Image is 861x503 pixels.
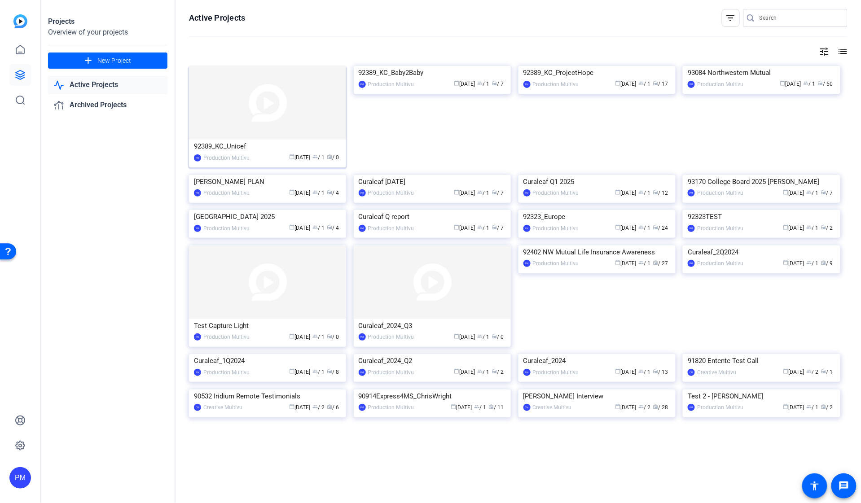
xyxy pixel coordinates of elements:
div: 92389_KC_Unicef [194,140,341,153]
div: PM [359,333,366,341]
a: Archived Projects [48,96,167,114]
div: PM [359,189,366,197]
span: / 1 [639,81,651,87]
span: / 2 [821,404,833,411]
span: calendar_today [783,368,789,374]
div: Production Multivu [203,224,250,233]
span: [DATE] [783,190,804,196]
div: PM [194,333,201,341]
span: / 0 [327,334,339,340]
div: Production Multivu [697,224,743,233]
div: Projects [48,16,167,27]
span: [DATE] [780,81,801,87]
span: calendar_today [451,404,456,409]
div: PM [523,369,531,376]
span: calendar_today [289,404,294,409]
span: / 1 [639,225,651,231]
span: calendar_today [454,224,459,230]
span: / 1 [477,334,489,340]
span: / 1 [477,225,489,231]
span: / 2 [639,404,651,411]
div: Curaleaf Q report [359,210,506,223]
div: PM [194,189,201,197]
span: radio [327,189,332,195]
span: / 28 [653,404,668,411]
div: 92323TEST [688,210,835,223]
span: / 1 [807,404,819,411]
span: / 7 [821,190,833,196]
span: / 1 [474,404,486,411]
span: radio [327,154,332,159]
span: / 7 [492,225,504,231]
span: / 1 [312,334,325,340]
div: Overview of your projects [48,27,167,38]
div: CM [688,369,695,376]
div: Production Multivu [368,80,414,89]
span: radio [492,80,497,86]
span: / 2 [821,225,833,231]
div: PM [688,260,695,267]
div: PM [194,225,201,232]
span: [DATE] [454,334,475,340]
div: [PERSON_NAME] Interview [523,389,671,403]
div: PM [688,225,695,232]
div: 92402 NW Mutual Life Insurance Awareness [523,245,671,259]
div: Curaleaf Q1 2025 [523,175,671,188]
span: group [474,404,479,409]
span: / 17 [653,81,668,87]
span: radio [821,368,826,374]
div: PM [359,225,366,232]
span: calendar_today [289,224,294,230]
span: [DATE] [289,154,310,161]
span: calendar_today [615,368,621,374]
span: group [312,333,318,339]
span: calendar_today [289,189,294,195]
div: Production Multivu [368,224,414,233]
span: group [639,80,644,86]
div: Production Multivu [533,368,579,377]
span: group [477,368,483,374]
mat-icon: tune [819,46,830,57]
span: calendar_today [454,333,459,339]
div: PM [359,404,366,411]
span: group [639,260,644,265]
div: 92389_KC_ProjectHope [523,66,671,79]
span: / 1 [807,190,819,196]
div: Test 2 - [PERSON_NAME] [688,389,835,403]
span: group [639,224,644,230]
span: group [312,404,318,409]
span: / 7 [492,81,504,87]
span: [DATE] [615,225,637,231]
div: Production Multivu [697,403,743,412]
span: / 2 [312,404,325,411]
span: / 1 [639,260,651,267]
span: [DATE] [783,225,804,231]
span: group [807,260,812,265]
div: PM [523,189,531,197]
div: CM [523,404,531,411]
div: Creative Multivu [697,368,736,377]
span: calendar_today [615,224,621,230]
span: radio [492,189,497,195]
div: PM [194,369,201,376]
span: radio [327,333,332,339]
div: Creative Multivu [203,403,242,412]
div: 91820 Entente Test Call [688,354,835,367]
span: group [312,368,318,374]
span: [DATE] [615,369,637,375]
span: [DATE] [454,81,475,87]
span: group [807,368,812,374]
span: / 1 [312,225,325,231]
span: radio [488,404,494,409]
div: 93084 Northwestern Mutual [688,66,835,79]
span: [DATE] [289,225,310,231]
div: PM [688,81,695,88]
span: calendar_today [289,368,294,374]
span: calendar_today [615,404,621,409]
span: [DATE] [289,369,310,375]
div: Curaleaf_2024_Q3 [359,319,506,332]
span: calendar_today [615,80,621,86]
div: Curaleaf_2024_Q2 [359,354,506,367]
span: / 0 [327,154,339,161]
span: / 4 [327,190,339,196]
